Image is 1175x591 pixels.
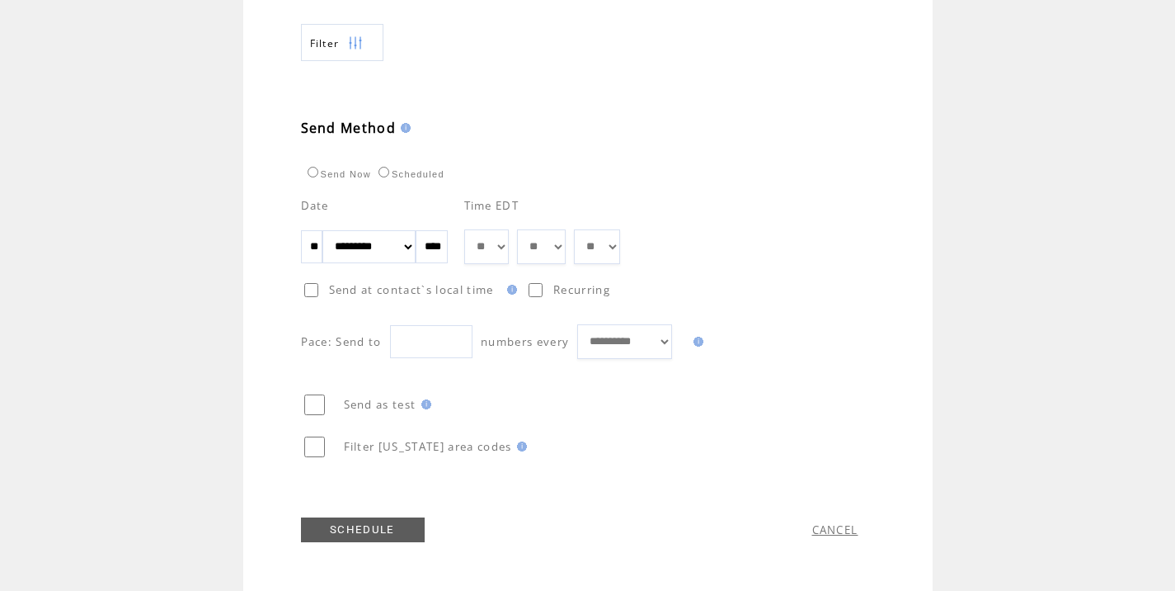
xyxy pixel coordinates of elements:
span: Filter [US_STATE] area codes [344,439,512,454]
a: SCHEDULE [301,518,425,542]
img: help.gif [512,442,527,452]
img: help.gif [689,337,703,347]
span: Send at contact`s local time [329,282,494,297]
span: Time EDT [464,198,519,213]
label: Send Now [303,169,371,179]
img: help.gif [502,285,517,295]
a: Filter [301,24,383,61]
span: Show filters [310,36,340,50]
span: Send as test [344,397,416,412]
span: Send Method [301,119,397,137]
span: Date [301,198,329,213]
img: help.gif [416,400,431,409]
label: Scheduled [374,169,444,179]
span: numbers every [481,334,569,349]
a: CANCEL [812,522,858,537]
input: Scheduled [378,167,389,177]
img: help.gif [396,123,411,133]
span: Pace: Send to [301,334,382,349]
input: Send Now [308,167,318,177]
span: Recurring [553,282,610,297]
img: filters.png [348,25,363,62]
